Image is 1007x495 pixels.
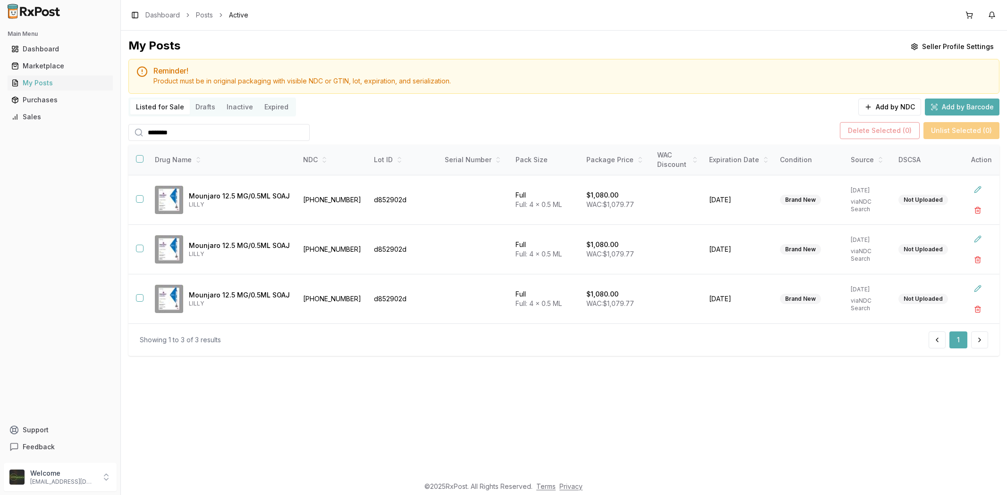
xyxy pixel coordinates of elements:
[851,286,887,293] p: [DATE]
[709,294,769,304] span: [DATE]
[510,225,581,274] td: Full
[586,250,634,258] span: WAC: $1,079.77
[949,331,967,348] button: 1
[130,99,190,115] button: Listed for Sale
[964,145,999,175] th: Action
[196,10,213,20] a: Posts
[851,236,887,244] p: [DATE]
[445,155,504,165] div: Serial Number
[586,155,646,165] div: Package Price
[189,300,290,307] p: LILLY
[11,112,109,122] div: Sales
[709,155,769,165] div: Expiration Date
[11,95,109,105] div: Purchases
[259,99,294,115] button: Expired
[30,478,96,486] p: [EMAIL_ADDRESS][DOMAIN_NAME]
[969,181,986,198] button: Edit
[189,201,290,208] p: LILLY
[780,294,821,304] div: Brand New
[368,274,439,324] td: d852902d
[851,297,887,312] p: via NDC Search
[657,150,698,169] div: WAC Discount
[30,469,96,478] p: Welcome
[368,225,439,274] td: d852902d
[969,251,986,268] button: Delete
[4,92,117,107] button: Purchases
[153,67,991,74] h5: Reminder!
[155,235,183,264] img: Mounjaro 12.5 MG/0.5ML SOAJ
[128,38,180,55] div: My Posts
[905,38,999,55] button: Seller Profile Settings
[510,175,581,225] td: Full
[969,301,986,318] button: Delete
[858,99,921,115] button: Add by NDC
[155,186,183,214] img: Mounjaro 12.5 MG/0.5ML SOAJ
[4,421,117,438] button: Support
[898,294,948,304] div: Not Uploaded
[221,99,259,115] button: Inactive
[8,108,113,125] a: Sales
[297,225,368,274] td: [PHONE_NUMBER]
[586,190,618,200] p: $1,080.00
[969,202,986,219] button: Delete
[559,482,583,490] a: Privacy
[189,290,290,300] p: Mounjaro 12.5 MG/0.5ML SOAJ
[8,30,113,38] h2: Main Menu
[586,299,634,307] span: WAC: $1,079.77
[11,61,109,71] div: Marketplace
[189,191,290,201] p: Mounjaro 12.5 MG/0.5ML SOAJ
[8,91,113,108] a: Purchases
[9,470,25,485] img: User avatar
[969,231,986,247] button: Edit
[8,74,113,91] a: My Posts
[11,78,109,88] div: My Posts
[709,195,769,205] span: [DATE]
[925,99,999,115] button: Add by Barcode
[368,175,439,225] td: d852902d
[586,289,618,299] p: $1,080.00
[586,200,634,208] span: WAC: $1,079.77
[898,195,948,205] div: Not Uploaded
[851,155,887,165] div: Source
[140,335,221,345] div: Showing 1 to 3 of 3 results
[145,10,248,20] nav: breadcrumb
[4,58,117,74] button: Marketplace
[510,274,581,324] td: Full
[586,240,618,249] p: $1,080.00
[8,41,113,58] a: Dashboard
[4,75,117,91] button: My Posts
[536,482,556,490] a: Terms
[189,241,290,250] p: Mounjaro 12.5 MG/0.5ML SOAJ
[780,244,821,255] div: Brand New
[4,41,117,57] button: Dashboard
[516,250,562,258] span: Full: 4 x 0.5 ML
[145,10,180,20] a: Dashboard
[155,285,183,313] img: Mounjaro 12.5 MG/0.5ML SOAJ
[851,187,887,194] p: [DATE]
[11,44,109,54] div: Dashboard
[229,10,248,20] span: Active
[303,155,363,165] div: NDC
[4,109,117,124] button: Sales
[780,195,821,205] div: Brand New
[510,145,581,175] th: Pack Size
[709,245,769,254] span: [DATE]
[297,274,368,324] td: [PHONE_NUMBER]
[898,244,948,255] div: Not Uploaded
[4,4,64,19] img: RxPost Logo
[374,155,433,165] div: Lot ID
[851,198,887,213] p: via NDC Search
[190,99,221,115] button: Drafts
[189,250,290,258] p: LILLY
[516,299,562,307] span: Full: 4 x 0.5 ML
[516,200,562,208] span: Full: 4 x 0.5 ML
[23,442,55,452] span: Feedback
[155,155,290,165] div: Drug Name
[8,58,113,74] a: Marketplace
[153,76,991,86] div: Product must be in original packaging with visible NDC or GTIN, lot, expiration, and serialization.
[4,438,117,455] button: Feedback
[893,145,964,175] th: DSCSA
[774,145,845,175] th: Condition
[969,280,986,297] button: Edit
[851,247,887,263] p: via NDC Search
